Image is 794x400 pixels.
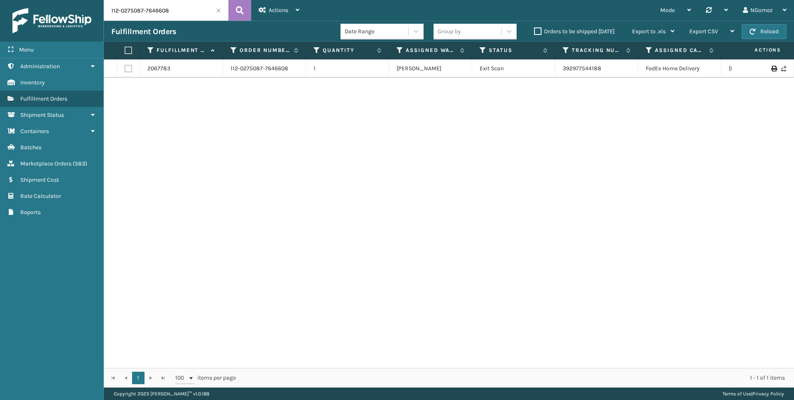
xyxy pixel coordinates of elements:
[742,24,787,39] button: Reload
[73,160,87,167] span: ( 583 )
[389,59,472,78] td: [PERSON_NAME]
[230,64,288,73] a: 112-0275087-7646608
[248,374,785,382] div: 1 - 1 of 1 items
[323,47,373,54] label: Quantity
[20,176,59,183] span: Shipment Cost
[660,7,675,14] span: Mode
[771,66,776,72] i: Print Label
[689,28,718,35] span: Export CSV
[655,47,705,54] label: Assigned Carrier Service
[20,95,67,102] span: Fulfillment Orders
[752,391,784,397] a: Privacy Policy
[20,193,61,200] span: Rate Calculator
[306,59,389,78] td: 1
[20,111,64,119] span: Shipment Status
[132,372,145,384] a: 1
[175,372,236,384] span: items per page
[438,27,461,36] div: Group by
[157,47,207,54] label: Fulfillment Order Id
[534,28,615,35] label: Orders to be shipped [DATE]
[406,47,456,54] label: Assigned Warehouse
[572,47,622,54] label: Tracking Number
[12,8,91,33] img: logo
[147,64,170,73] a: 2067783
[20,144,42,151] span: Batches
[632,28,666,35] span: Export to .xls
[240,47,290,54] label: Order Number
[20,63,60,70] span: Administration
[563,65,601,72] a: 392977544188
[472,59,555,78] td: Exit Scan
[728,43,786,57] span: Actions
[19,46,34,53] span: Menu
[723,388,784,400] div: |
[638,59,721,78] td: FedEx Home Delivery
[20,160,71,167] span: Marketplace Orders
[781,66,786,72] i: Never Shipped
[269,7,288,14] span: Actions
[489,47,539,54] label: Status
[345,27,409,36] div: Date Range
[20,128,49,135] span: Containers
[20,209,41,216] span: Reports
[20,79,45,86] span: Inventory
[175,374,188,382] span: 100
[111,27,176,37] h3: Fulfillment Orders
[114,388,209,400] p: Copyright 2023 [PERSON_NAME]™ v 1.0.188
[723,391,751,397] a: Terms of Use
